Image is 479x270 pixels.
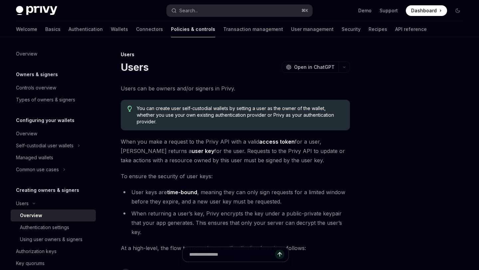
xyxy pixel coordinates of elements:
[20,223,69,231] div: Authentication settings
[16,50,37,58] div: Overview
[16,259,45,267] div: Key quorums
[16,96,75,104] div: Types of owners & signers
[16,6,57,15] img: dark logo
[16,116,75,124] h5: Configuring your wallets
[380,7,398,14] a: Support
[20,235,82,243] div: Using user owners & signers
[20,211,42,219] div: Overview
[358,7,372,14] a: Demo
[301,8,308,13] span: ⌘ K
[121,188,350,206] li: User keys are , meaning they can only sign requests for a limited window before they expire, and ...
[275,250,284,259] button: Send message
[223,21,283,37] a: Transaction management
[121,61,148,73] h1: Users
[111,21,128,37] a: Wallets
[11,257,96,269] a: Key quorums
[11,82,96,94] a: Controls overview
[192,148,214,154] strong: user key
[16,142,74,150] div: Self-custodial user wallets
[16,130,37,138] div: Overview
[406,5,447,16] a: Dashboard
[16,84,56,92] div: Controls overview
[171,21,215,37] a: Policies & controls
[16,21,37,37] a: Welcome
[16,186,79,194] h5: Creating owners & signers
[121,84,350,93] span: Users can be owners and/or signers in Privy.
[11,233,96,245] a: Using user owners & signers
[16,200,29,207] div: Users
[16,247,57,255] div: Authorization keys
[69,21,103,37] a: Authentication
[167,5,312,17] button: Search...⌘K
[121,209,350,237] li: When returning a user’s key, Privy encrypts the key under a public-private keypair that your app ...
[179,7,198,15] div: Search...
[136,21,163,37] a: Connectors
[137,105,343,125] span: You can create user self-custodial wallets by setting a user as the owner of the wallet, whether ...
[11,48,96,60] a: Overview
[16,70,58,78] h5: Owners & signers
[11,245,96,257] a: Authorization keys
[167,189,197,196] strong: time-bound
[452,5,463,16] button: Toggle dark mode
[11,128,96,140] a: Overview
[291,21,334,37] a: User management
[369,21,387,37] a: Recipes
[395,21,427,37] a: API reference
[11,152,96,164] a: Managed wallets
[16,154,53,162] div: Managed wallets
[45,21,61,37] a: Basics
[127,106,132,112] svg: Tip
[121,172,350,181] span: To ensure the security of user keys:
[11,221,96,233] a: Authentication settings
[121,51,350,58] div: Users
[121,243,350,253] span: At a high-level, the flow to request user authentication keys is as follows:
[294,64,335,70] span: Open in ChatGPT
[16,166,59,174] div: Common use cases
[121,137,350,165] span: When you make a request to the Privy API with a valid for a user, [PERSON_NAME] returns a for the...
[259,138,295,145] strong: access token
[411,7,437,14] span: Dashboard
[11,209,96,221] a: Overview
[11,94,96,106] a: Types of owners & signers
[342,21,361,37] a: Security
[282,62,339,73] button: Open in ChatGPT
